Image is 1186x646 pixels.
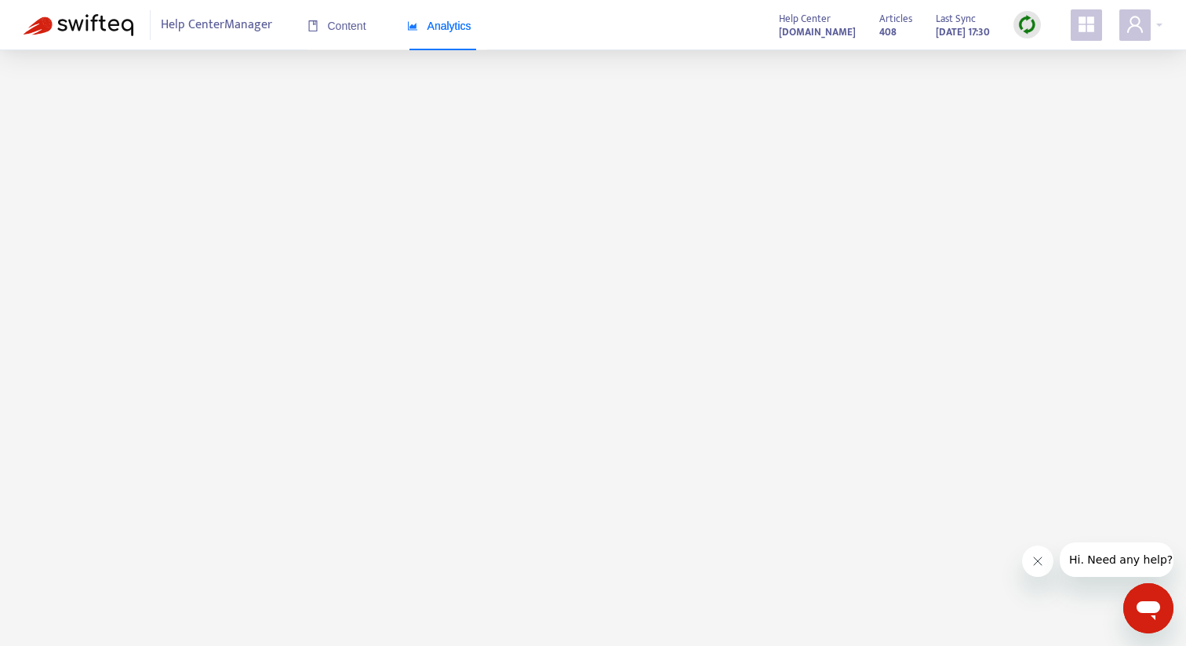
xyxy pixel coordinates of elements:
span: book [307,20,318,31]
iframe: Close message [1022,546,1053,577]
span: Analytics [407,20,471,32]
span: Articles [879,10,912,27]
span: Content [307,20,366,32]
img: Swifteq [24,14,133,36]
strong: 408 [879,24,897,41]
span: Help Center Manager [161,10,272,40]
span: appstore [1077,15,1096,34]
span: Help Center [779,10,831,27]
span: Last Sync [936,10,976,27]
span: area-chart [407,20,418,31]
strong: [DOMAIN_NAME] [779,24,856,41]
a: [DOMAIN_NAME] [779,23,856,41]
span: user [1126,15,1144,34]
strong: [DATE] 17:30 [936,24,990,41]
iframe: Button to launch messaging window [1123,583,1173,633]
img: sync.dc5367851b00ba804db3.png [1017,15,1037,35]
iframe: Message from company [1060,542,1173,577]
